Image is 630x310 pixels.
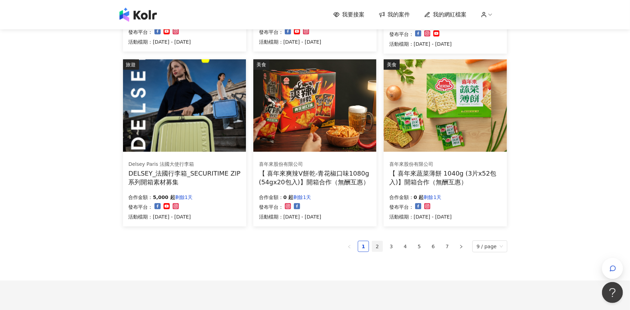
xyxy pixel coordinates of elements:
span: 我要接案 [342,11,365,19]
p: 發布平台： [129,28,153,36]
p: 合作金額： [259,193,283,201]
p: 剩餘1天 [293,193,311,201]
button: right [456,241,467,252]
p: 0 起 [283,193,294,201]
li: 2 [372,241,383,252]
img: logo [120,8,157,22]
p: 發布平台： [389,203,414,211]
div: 【 喜年來蔬菜薄餅 1040g (3片x52包入)】開箱合作（無酬互惠） [389,169,501,186]
p: 合作金額： [389,193,414,201]
a: 2 [372,241,383,252]
div: 喜年來股份有限公司 [389,161,501,168]
span: 9 / page [477,241,503,252]
img: 喜年來蔬菜薄餅 1040g (3片x52包入 [384,59,507,152]
a: 我的案件 [379,11,410,19]
p: 合作金額： [129,193,153,201]
p: 剩餘1天 [424,193,442,201]
p: 活動檔期：[DATE] - [DATE] [389,40,454,48]
p: 活動檔期：[DATE] - [DATE] [129,213,193,221]
li: 3 [386,241,397,252]
div: 美食 [253,59,269,70]
li: Previous Page [344,241,355,252]
div: Delsey Paris 法國大使行李箱 [129,161,240,168]
p: 發布平台： [259,28,283,36]
div: 喜年來股份有限公司 [259,161,371,168]
p: 5,000 起 [153,193,175,201]
a: 7 [442,241,452,252]
a: 5 [414,241,425,252]
a: 3 [386,241,397,252]
span: 我的案件 [388,11,410,19]
div: 旅遊 [123,59,139,70]
li: 4 [400,241,411,252]
li: 1 [358,241,369,252]
p: 發布平台： [389,30,414,38]
button: left [344,241,355,252]
p: 活動檔期：[DATE] - [DATE] [129,38,193,46]
a: 我要接案 [333,11,365,19]
a: 6 [428,241,439,252]
div: Page Size [472,241,507,252]
a: 4 [400,241,411,252]
a: 1 [358,241,369,252]
a: 我的網紅檔案 [424,11,467,19]
p: 活動檔期：[DATE] - [DATE] [389,213,452,221]
div: 美食 [384,59,400,70]
p: 發布平台： [259,203,283,211]
div: DELSEY_法國行李箱_SECURITIME ZIP系列開箱素材募集 [129,169,241,186]
span: 我的網紅檔案 [433,11,467,19]
span: right [459,245,463,249]
li: 5 [414,241,425,252]
p: 活動檔期：[DATE] - [DATE] [259,38,321,46]
li: Next Page [456,241,467,252]
div: 【 喜年來爽辣V餅乾-青花椒口味1080g (54gx20包入)】開箱合作（無酬互惠） [259,169,371,186]
span: left [347,245,352,249]
p: 0 起 [414,193,424,201]
iframe: Help Scout Beacon - Open [602,282,623,303]
p: 發布平台： [129,203,153,211]
li: 6 [428,241,439,252]
p: 剩餘1天 [175,193,193,201]
li: 7 [442,241,453,252]
p: 活動檔期：[DATE] - [DATE] [259,213,321,221]
img: 喜年來爽辣V餅乾-青花椒口味1080g (54gx20包入) [253,59,376,152]
img: 【DELSEY】SECURITIME ZIP旅行箱 [123,59,246,152]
